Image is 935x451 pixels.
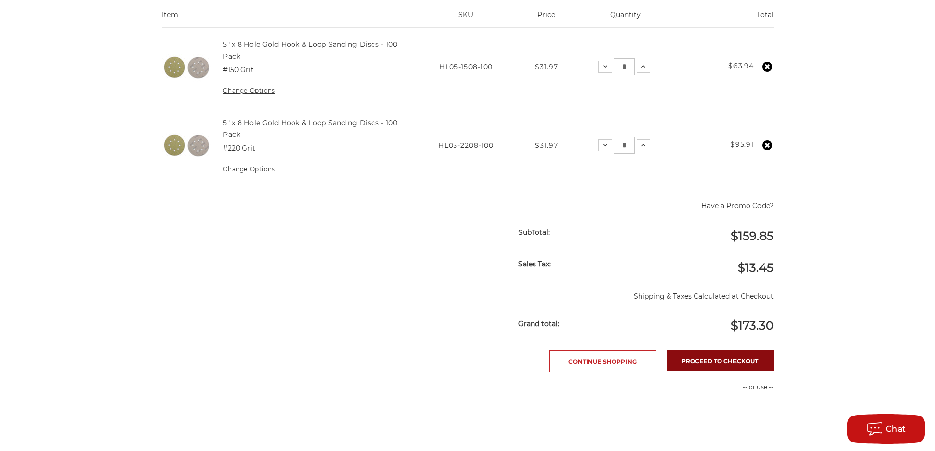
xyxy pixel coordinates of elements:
th: SKU [409,10,523,27]
a: Change Options [223,87,275,94]
iframe: PayPal-paypal [651,402,774,422]
th: Item [162,10,409,27]
p: -- or use -- [651,383,774,392]
img: 5 inch 8 hole gold velcro disc stack [162,121,211,170]
input: 5" x 8 Hole Gold Hook & Loop Sanding Discs - 100 Pack Quantity: [614,137,635,154]
strong: $95.91 [730,140,753,149]
th: Quantity [570,10,681,27]
strong: Grand total: [518,319,559,328]
th: Price [523,10,570,27]
button: Chat [847,414,925,444]
dd: #220 Grit [223,143,255,154]
span: $159.85 [731,229,774,243]
iframe: PayPal-paylater [651,426,774,446]
dd: #150 Grit [223,65,254,75]
a: 5" x 8 Hole Gold Hook & Loop Sanding Discs - 100 Pack [223,40,397,60]
a: Proceed to checkout [667,350,774,371]
span: $31.97 [535,141,558,150]
a: 5" x 8 Hole Gold Hook & Loop Sanding Discs - 100 Pack [223,118,397,139]
p: Shipping & Taxes Calculated at Checkout [518,284,773,302]
span: Chat [886,424,906,434]
span: $31.97 [535,62,558,71]
span: $173.30 [731,318,774,333]
span: HL05-2208-100 [438,141,493,150]
input: 5" x 8 Hole Gold Hook & Loop Sanding Discs - 100 Pack Quantity: [614,58,635,75]
img: 5 inch 8 hole gold velcro disc stack [162,43,211,92]
strong: Sales Tax: [518,260,551,268]
a: Change Options [223,165,275,173]
button: Have a Promo Code? [701,201,774,211]
span: HL05-1508-100 [439,62,493,71]
span: $13.45 [738,261,774,275]
strong: $63.94 [728,61,753,70]
a: Continue Shopping [549,350,656,372]
div: SubTotal: [518,220,646,244]
th: Total [681,10,774,27]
